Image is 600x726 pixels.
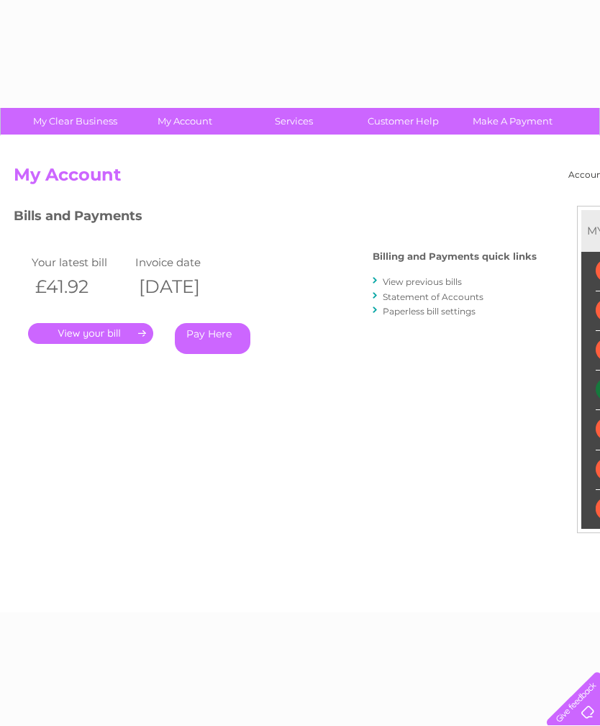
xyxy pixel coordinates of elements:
a: Make A Payment [453,108,572,135]
a: My Account [125,108,244,135]
a: My Clear Business [16,108,135,135]
a: Services [235,108,353,135]
a: Pay Here [175,323,250,354]
th: [DATE] [132,272,235,301]
a: Customer Help [344,108,463,135]
th: £41.92 [28,272,132,301]
td: Your latest bill [28,253,132,272]
a: . [28,323,153,344]
h4: Billing and Payments quick links [373,251,537,262]
td: Invoice date [132,253,235,272]
a: Statement of Accounts [383,291,483,302]
a: View previous bills [383,276,462,287]
a: Paperless bill settings [383,306,476,317]
h3: Bills and Payments [14,206,537,231]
